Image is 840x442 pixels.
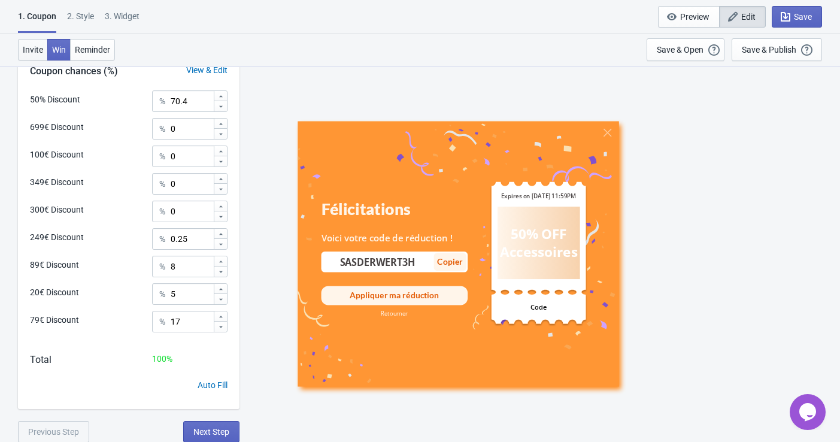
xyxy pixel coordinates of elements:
div: 50% Discount [30,93,80,106]
div: Voici votre code de réduction ! [321,232,468,244]
input: Chance [170,118,213,140]
span: Preview [680,12,709,22]
div: 20€ Discount [30,286,79,299]
button: Preview [658,6,720,28]
input: Chance [170,90,213,112]
span: Invite [23,45,43,55]
div: 300€ Discount [30,204,84,216]
div: Félicitations [321,199,468,218]
div: 79€ Discount [30,314,79,326]
div: Save & Publish [742,45,796,55]
div: % [159,204,165,219]
div: 89€ Discount [30,259,79,271]
button: Save & Publish [732,38,822,61]
span: 100 % [152,354,172,364]
input: Chance [170,173,213,195]
div: % [159,122,165,136]
div: 2 . Style [67,10,94,31]
div: % [159,94,165,108]
span: Save [794,12,812,22]
div: 100€ Discount [30,149,84,161]
div: View & Edit [174,64,239,77]
input: Chance [170,228,213,250]
div: Total [30,353,51,367]
div: Expires on [DATE] 11:59PM [497,186,580,207]
iframe: chat widget [790,394,828,430]
div: 249€ Discount [30,231,84,244]
span: Next Step [193,427,229,437]
input: Chance [170,146,213,167]
div: % [159,287,165,301]
span: Edit [741,12,756,22]
div: % [159,232,165,246]
input: Chance [170,201,213,222]
div: % [159,314,165,329]
button: Save [772,6,822,28]
div: Copier [437,253,463,271]
div: % [159,177,165,191]
div: 3. Widget [105,10,140,31]
button: Save & Open [647,38,724,61]
div: 699€ Discount [30,121,84,134]
div: 1. Coupon [18,10,56,33]
div: Appliquer ma réduction [350,289,439,301]
span: Reminder [75,45,110,55]
button: Edit [719,6,766,28]
div: Coupon chances (%) [18,64,130,78]
input: Chance [170,311,213,332]
div: Save & Open [657,45,703,55]
div: % [159,259,165,274]
div: Auto Fill [198,379,228,392]
input: Chance [170,256,213,277]
span: Win [52,45,66,55]
div: Retourner [321,309,468,317]
div: Code [497,295,580,320]
button: Win [47,39,71,60]
div: 50% OFF Accessoires [499,225,578,261]
input: Chance [170,283,213,305]
div: 349€ Discount [30,176,84,189]
button: Reminder [70,39,115,60]
button: Invite [18,39,48,60]
div: % [159,149,165,164]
